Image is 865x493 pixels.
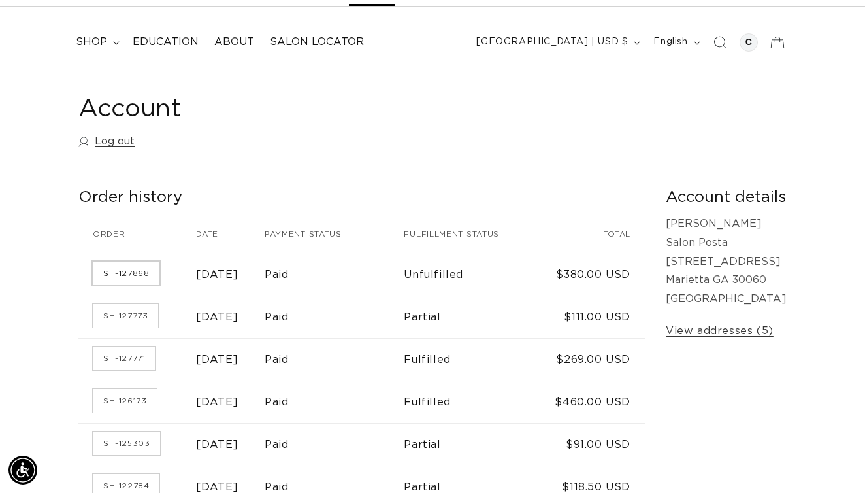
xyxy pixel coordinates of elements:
[93,262,159,285] a: Order number SH-127868
[196,312,238,322] time: [DATE]
[666,214,787,309] p: [PERSON_NAME] Salon Posta [STREET_ADDRESS] Marietta GA 30060 [GEOGRAPHIC_DATA]
[78,93,787,126] h1: Account
[196,482,238,492] time: [DATE]
[265,338,404,381] td: Paid
[78,188,645,208] h2: Order history
[206,27,262,57] a: About
[536,381,645,423] td: $460.00 USD
[196,397,238,407] time: [DATE]
[404,338,536,381] td: Fulfilled
[706,28,734,57] summary: Search
[666,322,774,341] a: View addresses (5)
[262,27,372,57] a: Salon Locator
[666,188,787,208] h2: Account details
[536,338,645,381] td: $269.00 USD
[468,30,645,55] button: [GEOGRAPHIC_DATA] | USD $
[265,296,404,338] td: Paid
[93,389,157,413] a: Order number SH-126173
[196,269,238,280] time: [DATE]
[265,254,404,296] td: Paid
[404,214,536,254] th: Fulfillment status
[404,381,536,423] td: Fulfilled
[265,214,404,254] th: Payment status
[645,30,705,55] button: English
[404,296,536,338] td: Partial
[404,254,536,296] td: Unfulfilled
[125,27,206,57] a: Education
[653,35,687,49] span: English
[78,214,196,254] th: Order
[536,214,645,254] th: Total
[265,423,404,466] td: Paid
[196,439,238,450] time: [DATE]
[196,214,265,254] th: Date
[270,35,364,49] span: Salon Locator
[93,304,158,328] a: Order number SH-127773
[76,35,107,49] span: shop
[265,381,404,423] td: Paid
[93,347,155,370] a: Order number SH-127771
[93,432,160,455] a: Order number SH-125303
[78,132,135,151] a: Log out
[8,456,37,484] div: Accessibility Menu
[536,254,645,296] td: $380.00 USD
[476,35,628,49] span: [GEOGRAPHIC_DATA] | USD $
[133,35,199,49] span: Education
[404,423,536,466] td: Partial
[536,423,645,466] td: $91.00 USD
[536,296,645,338] td: $111.00 USD
[196,354,238,365] time: [DATE]
[68,27,125,57] summary: shop
[214,35,254,49] span: About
